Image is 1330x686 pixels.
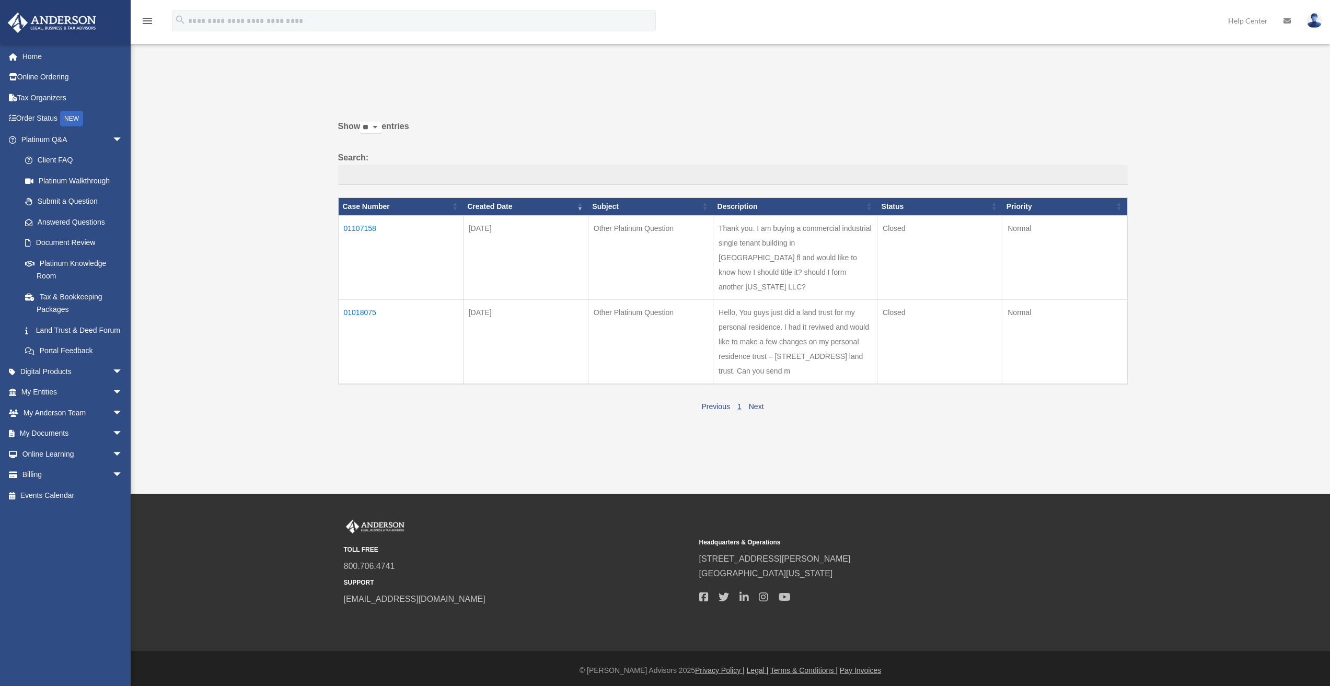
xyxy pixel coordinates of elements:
span: arrow_drop_down [112,423,133,445]
a: Online Learningarrow_drop_down [7,444,138,464]
label: Show entries [338,119,1128,144]
a: Platinum Q&Aarrow_drop_down [7,129,133,150]
a: My Entitiesarrow_drop_down [7,382,138,403]
a: Pay Invoices [840,666,881,675]
small: TOLL FREE [344,544,692,555]
a: Document Review [15,232,133,253]
a: Submit a Question [15,191,133,212]
a: Tax Organizers [7,87,138,108]
th: Status: activate to sort column ascending [877,197,1002,215]
a: [STREET_ADDRESS][PERSON_NAME] [699,554,851,563]
td: 01107158 [338,215,463,299]
i: menu [141,15,154,27]
a: menu [141,18,154,27]
a: Home [7,46,138,67]
a: My Documentsarrow_drop_down [7,423,138,444]
div: NEW [60,111,83,126]
td: Hello, You guys just did a land trust for my personal residence. I had it reviwed and would like ... [713,299,877,384]
td: [DATE] [463,215,588,299]
a: My Anderson Teamarrow_drop_down [7,402,138,423]
a: Next [749,402,764,411]
th: Priority: activate to sort column ascending [1002,197,1127,215]
a: 1 [737,402,742,411]
a: Land Trust & Deed Forum [15,320,133,341]
a: [GEOGRAPHIC_DATA][US_STATE] [699,569,833,578]
a: Previous [701,402,730,411]
input: Search: [338,165,1128,185]
a: Billingarrow_drop_down [7,464,138,485]
a: Answered Questions [15,212,128,232]
td: Thank you. I am buying a commercial industrial single tenant building in [GEOGRAPHIC_DATA] fl and... [713,215,877,299]
td: Other Platinum Question [588,215,713,299]
a: Platinum Knowledge Room [15,253,133,286]
i: search [175,14,186,26]
td: Closed [877,215,1002,299]
span: arrow_drop_down [112,382,133,403]
a: Events Calendar [7,485,138,506]
a: Platinum Walkthrough [15,170,133,191]
img: Anderson Advisors Platinum Portal [5,13,99,33]
label: Search: [338,150,1128,185]
a: Portal Feedback [15,341,133,362]
span: arrow_drop_down [112,361,133,382]
th: Case Number: activate to sort column ascending [338,197,463,215]
a: Terms & Conditions | [770,666,838,675]
span: arrow_drop_down [112,464,133,486]
a: Online Ordering [7,67,138,88]
a: 800.706.4741 [344,562,395,571]
a: Privacy Policy | [695,666,745,675]
div: © [PERSON_NAME] Advisors 2025 [131,664,1330,677]
a: Tax & Bookkeeping Packages [15,286,133,320]
small: SUPPORT [344,577,692,588]
td: Other Platinum Question [588,299,713,384]
td: Normal [1002,215,1127,299]
td: [DATE] [463,299,588,384]
a: Order StatusNEW [7,108,138,130]
a: Digital Productsarrow_drop_down [7,361,138,382]
th: Created Date: activate to sort column ascending [463,197,588,215]
th: Description: activate to sort column ascending [713,197,877,215]
td: Closed [877,299,1002,384]
small: Headquarters & Operations [699,537,1047,548]
select: Showentries [360,122,381,134]
span: arrow_drop_down [112,444,133,465]
td: 01018075 [338,299,463,384]
a: [EMAIL_ADDRESS][DOMAIN_NAME] [344,595,485,603]
a: Legal | [747,666,769,675]
img: User Pic [1306,13,1322,28]
th: Subject: activate to sort column ascending [588,197,713,215]
span: arrow_drop_down [112,129,133,150]
span: arrow_drop_down [112,402,133,424]
td: Normal [1002,299,1127,384]
img: Anderson Advisors Platinum Portal [344,520,407,533]
a: Client FAQ [15,150,133,171]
